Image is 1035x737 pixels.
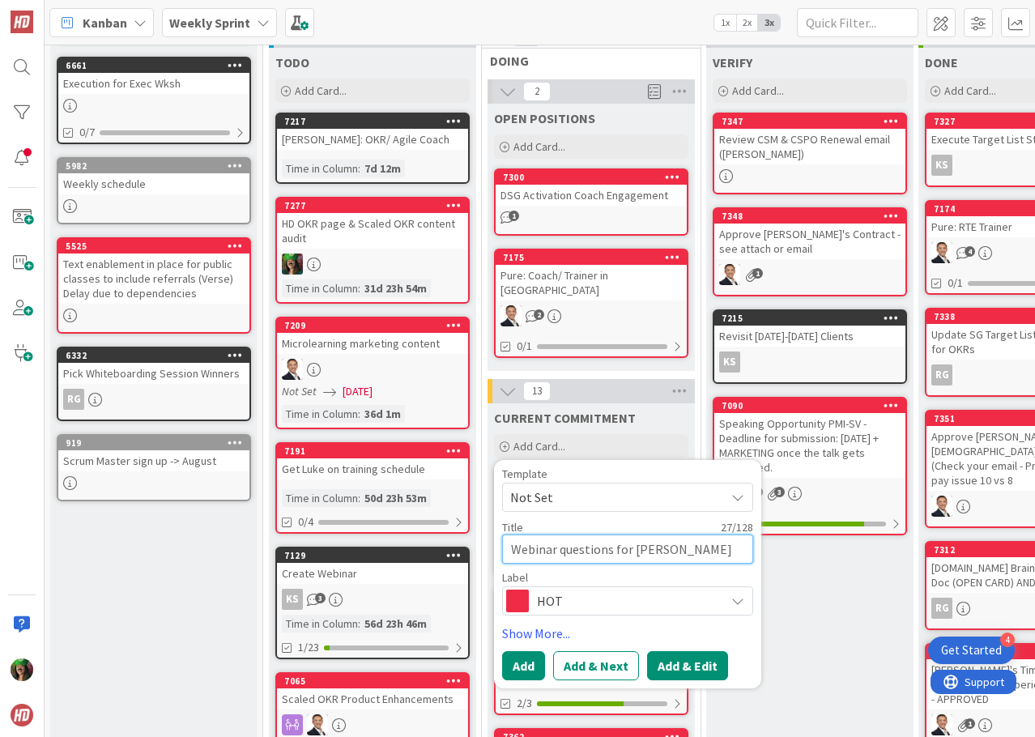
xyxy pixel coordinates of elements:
div: Scrum Master sign up -> August [58,450,249,471]
a: 6661Execution for Exec Wksh0/7 [57,57,251,144]
div: 7209Microlearning marketing content [277,318,468,354]
div: Execution for Exec Wksh [58,73,249,94]
span: Label [502,572,528,583]
div: 7129 [277,548,468,563]
div: 7348Approve [PERSON_NAME]'s Contract - see attach or email [714,209,905,259]
a: 7191Get Luke on training scheduleTime in Column:50d 23h 53m0/4 [275,442,470,534]
div: 6332Pick Whiteboarding Session Winners [58,348,249,384]
div: 7277 [284,200,468,211]
a: 7090Speaking Opportunity PMI-SV - Deadline for submission: [DATE] + MARKETING once the talk gets ... [713,397,907,535]
img: SL [931,496,952,517]
div: 27 / 128 [528,520,753,535]
div: Time in Column [282,615,358,633]
span: OPEN POSITIONS [494,110,595,126]
a: 7209Microlearning marketing contentSLNot Set[DATE]Time in Column:36d 1m [275,317,470,429]
div: 7217 [284,116,468,127]
span: 0/7 [79,124,95,141]
div: SL [277,253,468,275]
div: 7347 [714,114,905,129]
span: : [358,489,360,507]
div: 5525Text enablement in place for public classes to include referrals (Verse) Delay due to depende... [58,239,249,304]
div: Weekly schedule [58,173,249,194]
div: Speaking Opportunity PMI-SV - Deadline for submission: [DATE] + MARKETING once the talk gets sche... [714,413,905,478]
a: 7175Pure: Coach/ Trainer in [GEOGRAPHIC_DATA]SL0/1 [494,249,688,358]
span: 3 [774,487,785,497]
a: 5525Text enablement in place for public classes to include referrals (Verse) Delay due to depende... [57,237,251,334]
span: : [358,160,360,177]
div: Pure: Coach/ Trainer in [GEOGRAPHIC_DATA] [496,265,687,300]
span: Add Card... [513,139,565,154]
div: 7129 [284,550,468,561]
div: 7209 [284,320,468,331]
div: 5525 [66,241,249,252]
div: 7209 [277,318,468,333]
div: KS [277,589,468,610]
img: SL [931,242,952,263]
span: Template [502,468,547,479]
span: 3x [758,15,780,31]
div: Time in Column [282,279,358,297]
div: [PERSON_NAME]: OKR/ Agile Coach [277,129,468,150]
span: HOT [537,590,717,612]
div: 7090 [722,400,905,411]
div: Time in Column [282,489,358,507]
span: Not Set [510,487,713,508]
div: 7215 [714,311,905,326]
div: 7277 [277,198,468,213]
span: VERIFY [713,54,752,70]
span: CURRENT COMMITMENT [494,410,636,426]
b: Weekly Sprint [169,15,250,31]
a: 7217[PERSON_NAME]: OKR/ Agile CoachTime in Column:7d 12m [275,113,470,184]
span: 3 [315,593,326,603]
button: Add & Next [553,651,639,680]
a: 5982Weekly schedule [57,157,251,224]
div: 5982Weekly schedule [58,159,249,194]
div: 7191 [284,445,468,457]
div: 6332 [58,348,249,363]
div: 7191Get Luke on training schedule [277,444,468,479]
div: Microlearning marketing content [277,333,468,354]
img: SL [500,305,522,326]
span: DOING [490,53,680,69]
div: Time in Column [282,405,358,423]
div: 36d 1m [360,405,405,423]
i: Not Set [282,384,317,398]
span: 1/23 [298,639,319,656]
div: 7065 [284,675,468,687]
a: 7277HD OKR page & Scaled OKR content auditSLTime in Column:31d 23h 54m [275,197,470,304]
div: SL [714,264,905,285]
div: Open Get Started checklist, remaining modules: 4 [928,637,1015,664]
div: 7175 [496,250,687,265]
label: Title [502,520,523,535]
span: 1x [714,15,736,31]
span: 2 [523,82,551,101]
div: Get Started [941,642,1002,658]
div: 7300DSG Activation Coach Engagement [496,170,687,206]
img: SL [307,714,328,735]
span: Support [34,2,74,22]
div: SL [277,359,468,380]
div: 919 [58,436,249,450]
span: 0/4 [298,513,313,530]
span: 1 [752,268,763,279]
img: SL [282,253,303,275]
div: 7065 [277,674,468,688]
span: 0/1 [948,275,963,292]
div: RG [63,389,84,410]
div: 5982 [66,160,249,172]
div: 50d 23h 53m [360,489,431,507]
span: 2/3 [517,695,532,712]
div: 7300 [496,170,687,185]
a: 919Scrum Master sign up -> August [57,434,251,501]
div: 7090 [714,398,905,413]
span: 4 [965,246,975,257]
div: 7347Review CSM & CSPO Renewal email ([PERSON_NAME]) [714,114,905,164]
div: 7215 [722,313,905,324]
textarea: Webinar questions for [PERSON_NAME] [502,535,753,564]
span: 1 [965,718,975,729]
div: 919 [66,437,249,449]
button: Add & Edit [647,651,728,680]
span: Add Card... [513,439,565,454]
a: Show More... [502,624,753,643]
div: 6332 [66,350,249,361]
